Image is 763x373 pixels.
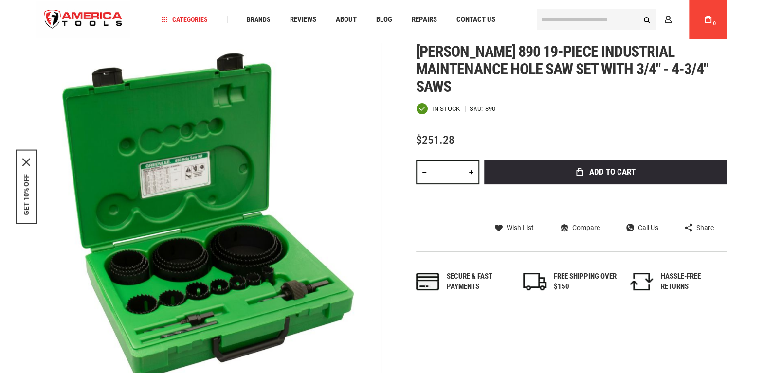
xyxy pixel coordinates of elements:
div: 890 [485,106,495,112]
a: Compare [560,223,599,232]
span: [PERSON_NAME] 890 19-piece industrial maintenance hole saw set with 3/4" - 4-3/4" saws [416,42,708,96]
div: HASSLE-FREE RETURNS [660,271,724,292]
img: America Tools [36,1,130,38]
span: Add to Cart [589,168,636,176]
span: In stock [432,106,460,112]
img: shipping [523,273,546,290]
button: GET 10% OFF [22,174,30,215]
span: Share [696,224,714,231]
a: Categories [157,13,212,26]
button: Add to Cart [484,160,727,184]
span: Blog [376,16,392,23]
span: Reviews [290,16,316,23]
span: About [336,16,357,23]
span: Brands [247,16,271,23]
a: Contact Us [452,13,500,26]
span: Repairs [412,16,437,23]
button: Search [637,10,656,29]
span: Compare [572,224,599,231]
a: Reviews [286,13,321,26]
a: Call Us [626,223,658,232]
div: FREE SHIPPING OVER $150 [554,271,617,292]
svg: close icon [22,158,30,166]
a: Wish List [495,223,534,232]
div: Availability [416,103,460,115]
a: Blog [372,13,397,26]
button: Open LiveChat chat widget [112,13,124,24]
iframe: Secure express checkout frame [482,187,729,215]
a: Brands [242,13,275,26]
span: Categories [161,16,208,23]
span: Call Us [638,224,658,231]
a: Repairs [407,13,441,26]
p: Chat now [14,15,110,22]
span: Contact Us [456,16,495,23]
span: $251.28 [416,133,454,147]
span: Wish List [507,224,534,231]
img: returns [630,273,653,290]
div: Secure & fast payments [447,271,510,292]
button: Close [22,158,30,166]
a: About [331,13,361,26]
strong: SKU [470,106,485,112]
span: 0 [713,21,716,26]
img: payments [416,273,439,290]
a: store logo [36,1,130,38]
